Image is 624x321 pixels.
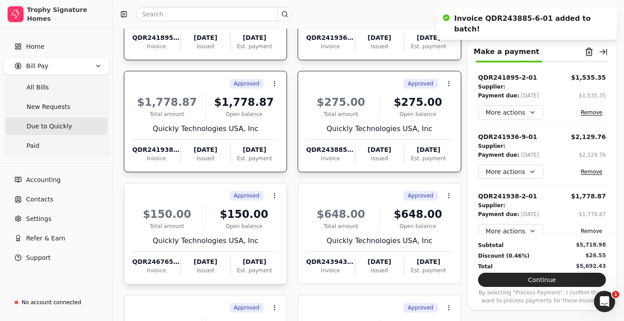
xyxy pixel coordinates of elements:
[478,105,544,120] button: More actions
[4,57,109,75] button: Bill Pay
[306,110,375,118] div: Total amount
[408,304,433,312] span: Approved
[383,222,453,230] div: Open balance
[577,107,606,118] button: Remove
[4,229,109,247] button: Refer & Earn
[4,210,109,228] a: Settings
[521,210,539,219] div: [DATE]
[132,257,180,267] div: QDR246765-9-01
[612,291,619,298] span: 1
[27,122,72,131] span: Due to Quickly
[383,206,453,222] div: $648.00
[4,171,109,189] a: Accounting
[355,267,404,275] div: Issued
[521,91,539,100] div: [DATE]
[26,234,65,243] span: Refer & Earn
[306,33,354,43] div: QDR241936-9-01
[306,94,375,110] div: $275.00
[355,33,404,43] div: [DATE]
[132,94,202,110] div: $1,778.87
[404,155,452,162] div: Est. payment
[4,190,109,208] a: Contacts
[26,214,51,224] span: Settings
[230,33,279,43] div: [DATE]
[579,91,606,100] button: $1,535.35
[4,249,109,267] button: Support
[132,206,202,222] div: $150.00
[478,192,537,201] div: QDR241938-2-01
[478,142,505,151] div: Supplier:
[383,94,453,110] div: $275.00
[209,94,279,110] div: $1,778.87
[209,206,279,222] div: $150.00
[571,73,606,82] button: $1,535.35
[132,43,180,50] div: Invoice
[478,273,606,287] button: Continue
[5,137,107,155] a: Paid
[478,262,493,271] div: Total
[579,151,606,159] button: $2,129.76
[478,289,606,305] p: By selecting "Process Payment", I confirm that I want to process payments for these invoices.
[132,236,279,246] div: Quickly Technologies USA, Inc
[478,132,537,142] div: QDR241936-9-01
[579,210,606,219] button: $1,778.87
[478,201,505,210] div: Supplier:
[404,43,452,50] div: Est. payment
[478,91,519,100] div: Payment due:
[306,145,354,155] div: QDR243885-6-01
[230,145,279,155] div: [DATE]
[478,73,537,82] div: QDR241895-2-01
[26,42,44,51] span: Home
[571,132,606,142] div: $2,129.76
[478,241,504,250] div: Subtotal
[306,124,452,134] div: Quickly Technologies USA, Inc
[408,80,433,88] span: Approved
[306,222,375,230] div: Total amount
[306,257,354,267] div: QDR243943-4-01
[26,62,48,71] span: Bill Pay
[408,192,433,200] span: Approved
[136,7,292,21] input: Search
[306,206,375,222] div: $648.00
[132,145,180,155] div: QDR241938-2-01
[478,251,529,260] div: Discount (0.46%)
[571,192,606,201] div: $1,778.87
[594,291,615,312] iframe: Intercom live chat
[404,257,452,267] div: [DATE]
[181,155,230,162] div: Issued
[478,82,505,91] div: Supplier:
[478,165,544,179] button: More actions
[577,166,606,177] button: Remove
[181,267,230,275] div: Issued
[383,110,453,118] div: Open balance
[230,155,279,162] div: Est. payment
[404,33,452,43] div: [DATE]
[27,83,49,92] span: All Bills
[521,151,539,159] div: [DATE]
[181,145,230,155] div: [DATE]
[576,241,606,249] div: $5,718.98
[5,117,107,135] a: Due to Quickly
[230,257,279,267] div: [DATE]
[454,13,599,35] div: Invoice QDR243885-6-01 added to batch!
[355,145,404,155] div: [DATE]
[5,98,107,116] a: New Requests
[234,304,260,312] span: Approved
[132,124,279,134] div: Quickly Technologies USA, Inc
[27,5,105,23] div: Trophy Signature Homes
[209,110,279,118] div: Open balance
[4,294,109,310] a: No account connected
[576,262,606,270] div: $5,692.43
[230,267,279,275] div: Est. payment
[355,257,404,267] div: [DATE]
[474,46,539,57] div: Make a payment
[306,236,452,246] div: Quickly Technologies USA, Inc
[404,145,452,155] div: [DATE]
[181,43,230,50] div: Issued
[132,222,202,230] div: Total amount
[234,80,260,88] span: Approved
[355,155,404,162] div: Issued
[579,151,606,159] div: $2,129.76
